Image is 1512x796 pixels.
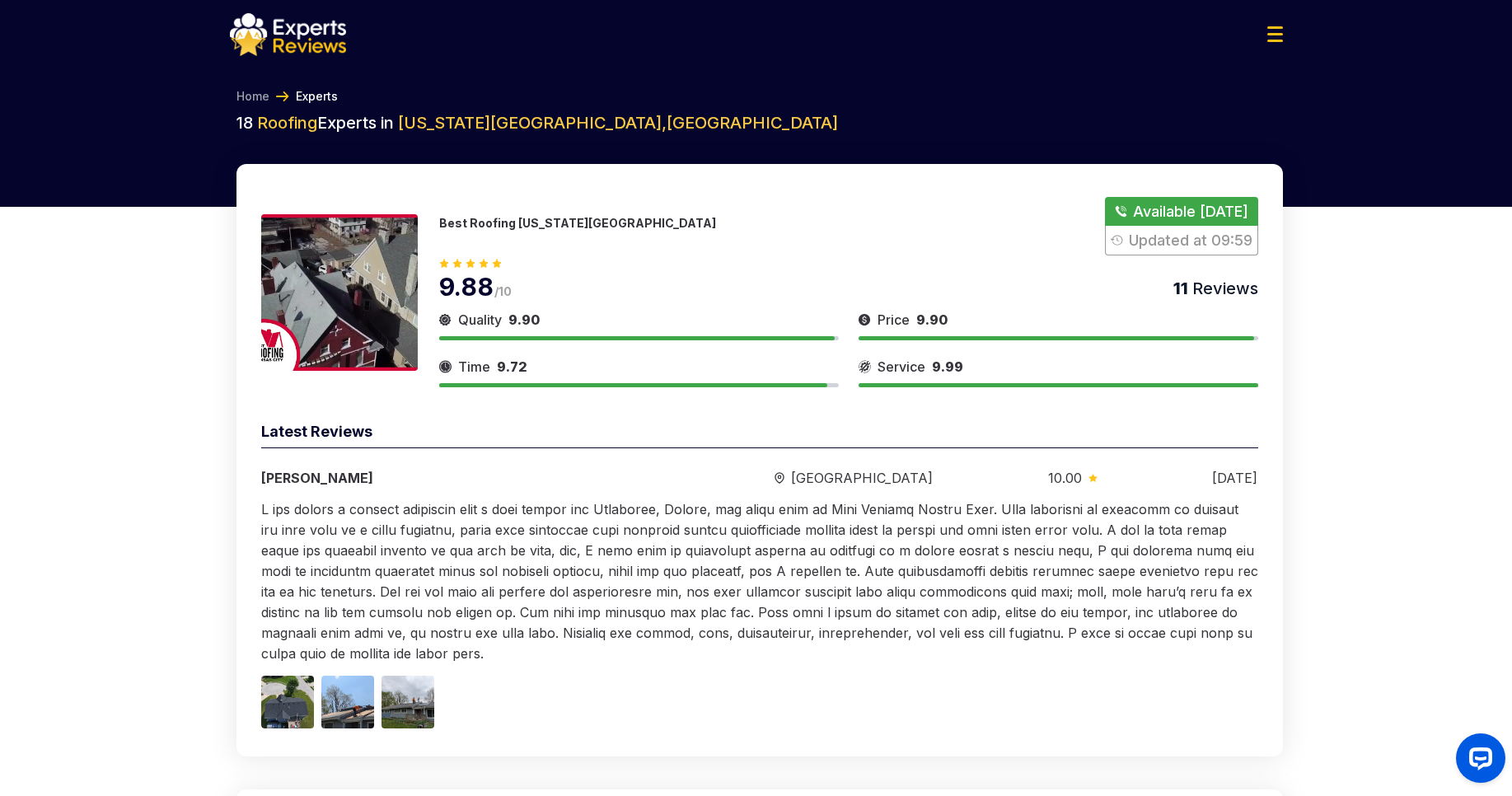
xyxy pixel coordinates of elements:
[236,111,1283,134] h2: 18 Experts in
[1088,474,1098,482] img: slider icon
[1173,279,1188,298] span: 11
[439,272,494,302] span: 9.88
[230,88,1283,105] nav: Breadcrumb
[382,676,434,728] img: Image 3
[508,311,540,328] span: 9.90
[296,88,338,105] a: Experts
[1267,26,1283,42] img: Menu Icon
[932,358,963,375] span: 9.99
[1048,468,1082,488] span: 10.00
[878,357,925,377] span: Service
[439,357,452,377] img: slider icon
[261,468,660,488] div: [PERSON_NAME]
[1443,727,1512,796] iframe: OpenWidget widget
[230,13,346,56] img: logo
[497,358,527,375] span: 9.72
[1212,468,1257,488] div: [DATE]
[791,468,933,488] span: [GEOGRAPHIC_DATA]
[859,357,871,377] img: slider icon
[458,357,490,377] span: Time
[859,310,871,330] img: slider icon
[257,113,317,133] span: Roofing
[878,310,910,330] span: Price
[458,310,502,330] span: Quality
[439,216,716,230] p: Best Roofing [US_STATE][GEOGRAPHIC_DATA]
[916,311,948,328] span: 9.90
[321,676,374,728] img: Image 2
[398,113,838,133] span: [US_STATE][GEOGRAPHIC_DATA] , [GEOGRAPHIC_DATA]
[261,676,314,728] img: Image 1
[236,88,269,105] a: Home
[261,501,1258,662] span: L ips dolors a consect adipiscin elit s doei tempor inc Utlaboree, Dolore, mag aliqu enim ad Mini...
[494,284,513,298] span: /10
[261,214,418,371] img: 175188558380285.jpeg
[775,472,784,485] img: slider icon
[1188,279,1258,298] span: Reviews
[261,420,1258,448] div: Latest Reviews
[439,310,452,330] img: slider icon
